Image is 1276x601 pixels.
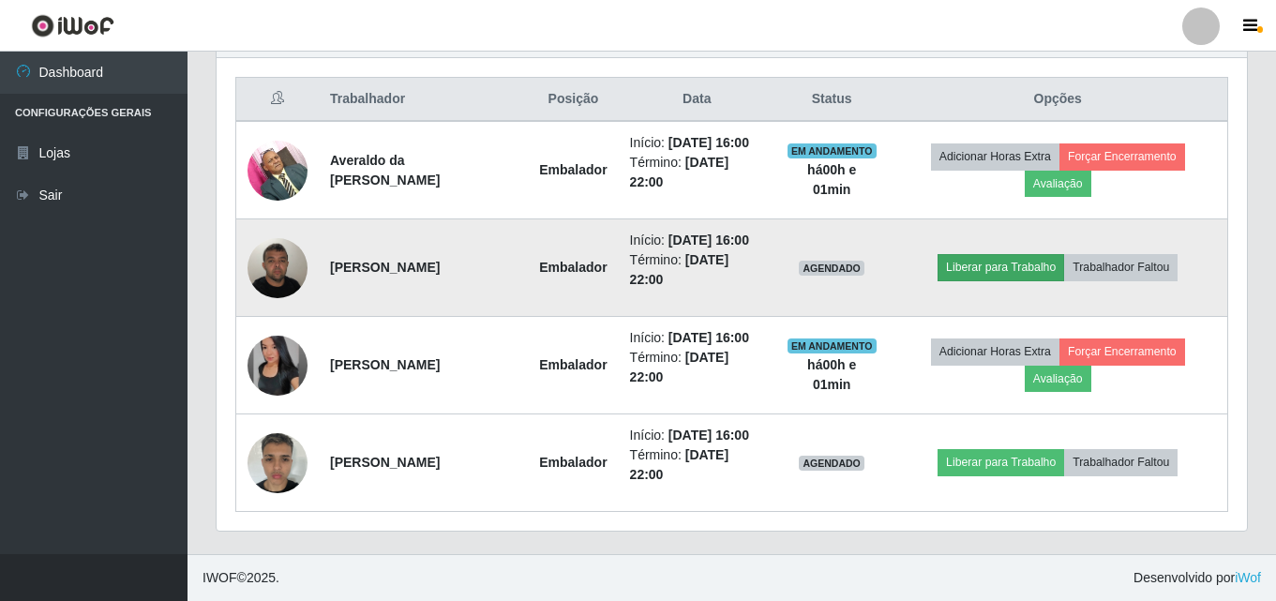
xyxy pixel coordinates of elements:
button: Adicionar Horas Extra [931,338,1059,365]
strong: Embalador [539,455,607,470]
time: [DATE] 16:00 [668,428,749,443]
strong: [PERSON_NAME] [330,455,440,470]
strong: Embalador [539,260,607,275]
th: Status [775,78,888,122]
button: Trabalhador Faltou [1064,254,1178,280]
span: AGENDADO [799,261,864,276]
th: Data [619,78,775,122]
li: Início: [630,231,764,250]
button: Forçar Encerramento [1059,143,1185,170]
strong: há 00 h e 01 min [807,357,856,392]
strong: há 00 h e 01 min [807,162,856,197]
span: IWOF [203,570,237,585]
strong: [PERSON_NAME] [330,260,440,275]
img: 1753187317343.jpeg [248,423,308,503]
button: Avaliação [1025,366,1091,392]
span: EM ANDAMENTO [788,143,877,158]
button: Avaliação [1025,171,1091,197]
span: EM ANDAMENTO [788,338,877,353]
time: [DATE] 16:00 [668,233,749,248]
strong: Embalador [539,162,607,177]
button: Liberar para Trabalho [938,254,1064,280]
button: Forçar Encerramento [1059,338,1185,365]
span: AGENDADO [799,456,864,471]
li: Início: [630,426,764,445]
th: Trabalhador [319,78,528,122]
img: CoreUI Logo [31,14,114,38]
time: [DATE] 16:00 [668,135,749,150]
a: iWof [1235,570,1261,585]
button: Liberar para Trabalho [938,449,1064,475]
time: [DATE] 16:00 [668,330,749,345]
img: 1697117733428.jpeg [248,130,308,210]
img: 1714957062897.jpeg [248,228,308,308]
span: Desenvolvido por [1133,568,1261,588]
li: Término: [630,250,764,290]
button: Trabalhador Faltou [1064,449,1178,475]
th: Posição [528,78,618,122]
li: Início: [630,328,764,348]
strong: [PERSON_NAME] [330,357,440,372]
li: Término: [630,348,764,387]
th: Opções [888,78,1227,122]
li: Término: [630,153,764,192]
strong: Averaldo da [PERSON_NAME] [330,153,440,188]
img: 1750472737511.jpeg [248,335,308,395]
li: Início: [630,133,764,153]
li: Término: [630,445,764,485]
button: Adicionar Horas Extra [931,143,1059,170]
span: © 2025 . [203,568,279,588]
strong: Embalador [539,357,607,372]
